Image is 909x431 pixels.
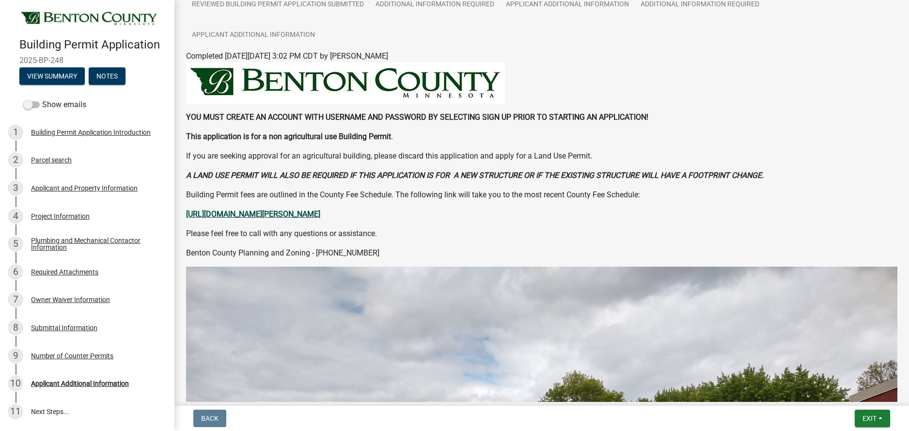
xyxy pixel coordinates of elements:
[8,180,23,196] div: 3
[186,209,320,219] a: [URL][DOMAIN_NAME][PERSON_NAME]
[89,67,125,85] button: Notes
[19,56,155,65] span: 2025-BP-248
[31,352,113,359] div: Number of Counter Permits
[19,73,85,80] wm-modal-confirm: Summary
[193,410,226,427] button: Back
[8,208,23,224] div: 4
[8,125,23,140] div: 1
[31,380,129,387] div: Applicant Additional Information
[19,10,159,28] img: Benton County, Minnesota
[862,415,877,422] span: Exit
[8,320,23,335] div: 8
[186,171,764,180] strong: A LAND USE PERMIT WILL ALSO BE REQUIRED IF THIS APPLICATION IS FOR A NEW STRUCTURE OR IF THE EXIS...
[31,157,72,163] div: Parcel search
[31,185,138,192] div: Applicant and Property Information
[19,67,85,85] button: View Summary
[31,269,98,275] div: Required Attachments
[186,112,648,122] strong: YOU MUST CREATE AN ACCOUNT WITH USERNAME AND PASSWORD BY SELECTING SIGN UP PRIOR TO STARTING AN A...
[89,73,125,80] wm-modal-confirm: Notes
[186,51,388,61] span: Completed [DATE][DATE] 3:02 PM CDT by [PERSON_NAME]
[186,20,321,51] a: Applicant Additional Information
[186,228,897,239] p: Please feel free to call with any questions or assistance.
[186,62,505,104] img: BENTON_HEADER_184150ff-1924-48f9-adeb-d4c31246c7fa.jpeg
[31,324,97,331] div: Submittal Information
[8,348,23,364] div: 9
[186,150,897,162] p: If you are seeking approval for an agricultural building, please discard this application and app...
[855,410,890,427] button: Exit
[8,292,23,307] div: 7
[31,296,110,303] div: Owner Waiver Information
[201,415,219,422] span: Back
[31,213,90,220] div: Project Information
[186,189,897,201] p: Building Permit fees are outlined in the County Fee Schedule. The following link will take you to...
[186,131,897,143] p: .
[8,236,23,252] div: 5
[8,376,23,391] div: 10
[8,152,23,168] div: 2
[31,237,159,251] div: Plumbing and Mechanical Contactor Information
[186,247,897,259] p: Benton County Planning and Zoning - [PHONE_NUMBER]
[23,99,86,111] label: Show emails
[31,129,151,136] div: Building Permit Application Introduction
[8,404,23,419] div: 11
[186,132,391,141] strong: This application is for a non agricultural use Building Permit
[19,38,167,52] h4: Building Permit Application
[8,264,23,280] div: 6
